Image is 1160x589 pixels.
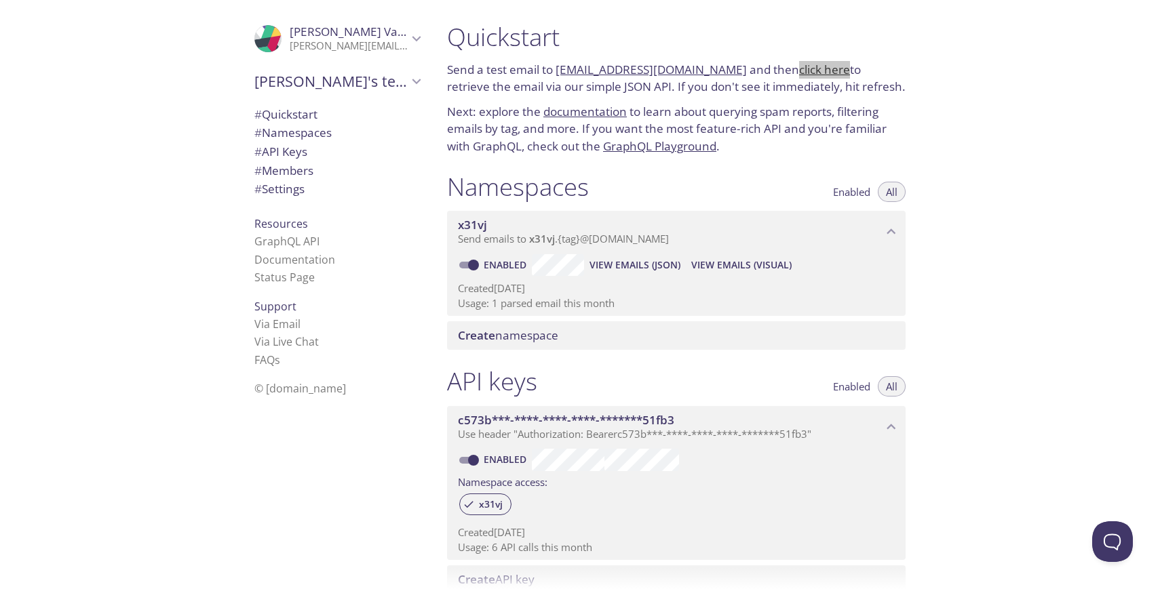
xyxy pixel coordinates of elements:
button: Enabled [825,376,878,397]
a: Enabled [482,258,532,271]
div: Quickstart [244,105,431,124]
h1: API keys [447,366,537,397]
p: Usage: 6 API calls this month [458,540,895,554]
div: Team Settings [244,180,431,199]
button: View Emails (JSON) [584,254,686,276]
p: Usage: 1 parsed email this month [458,296,895,310]
span: Settings [254,181,305,197]
a: Documentation [254,252,335,267]
span: # [254,106,262,122]
div: Kim VanWeyenbergh [244,16,431,61]
div: Namespaces [244,123,431,142]
a: Via Live Chat [254,334,319,349]
a: GraphQL Playground [603,138,716,154]
span: Send emails to . {tag} @[DOMAIN_NAME] [458,232,669,245]
a: FAQ [254,352,280,367]
span: Namespaces [254,125,332,140]
a: documentation [543,104,627,119]
span: Members [254,163,313,178]
iframe: Help Scout Beacon - Open [1092,521,1133,562]
span: © [DOMAIN_NAME] [254,381,346,396]
span: [PERSON_NAME] VanWeyenbergh [290,24,475,39]
a: Via Email [254,317,301,331]
button: All [878,376,906,397]
span: Create [458,327,495,343]
p: Next: explore the to learn about querying spam reports, filtering emails by tag, and more. If you... [447,103,906,155]
span: Resources [254,216,308,231]
span: API Keys [254,144,307,159]
div: API Keys [244,142,431,161]
button: Enabled [825,182,878,202]
a: Status Page [254,270,315,285]
div: Create namespace [447,321,906,350]
span: Quickstart [254,106,317,122]
p: Created [DATE] [458,281,895,296]
span: Support [254,299,296,314]
span: View Emails (Visual) [691,257,792,273]
div: Maxime's team [244,64,431,99]
label: Namespace access: [458,471,547,491]
button: All [878,182,906,202]
a: GraphQL API [254,234,320,249]
span: x31vj [529,232,555,245]
h1: Quickstart [447,22,906,52]
div: x31vj [459,493,511,515]
span: s [275,352,280,367]
div: Members [244,161,431,180]
span: namespace [458,327,558,343]
a: Enabled [482,453,532,466]
p: Created [DATE] [458,525,895,540]
h1: Namespaces [447,171,589,202]
p: Send a test email to and then to retrieve the email via our simple JSON API. If you don't see it ... [447,61,906,96]
div: x31vj namespace [447,211,906,253]
a: click here [799,62,850,77]
span: [PERSON_NAME]'s team [254,72,408,91]
span: # [254,163,262,178]
p: [PERSON_NAME][EMAIL_ADDRESS][DOMAIN_NAME] [290,39,408,53]
span: View Emails (JSON) [589,257,680,273]
button: View Emails (Visual) [686,254,797,276]
a: [EMAIL_ADDRESS][DOMAIN_NAME] [556,62,747,77]
span: x31vj [458,217,487,232]
span: # [254,181,262,197]
span: x31vj [471,498,511,510]
span: # [254,125,262,140]
span: # [254,144,262,159]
